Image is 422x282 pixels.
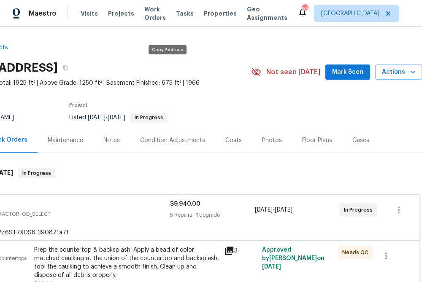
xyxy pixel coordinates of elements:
span: Approved by [PERSON_NAME] on [262,247,325,270]
div: 5 Repairs | 1 Upgrade [170,211,255,219]
span: Actions [382,67,415,78]
span: In Progress [19,169,54,177]
span: - [88,115,125,121]
div: Condition Adjustments [140,136,205,145]
span: [DATE] [88,115,105,121]
span: Tasks [176,11,194,16]
span: In Progress [131,115,167,120]
span: [GEOGRAPHIC_DATA] [321,9,379,18]
span: Work Orders [144,5,166,22]
span: Needs QC [342,248,372,257]
span: - [255,206,292,214]
span: Visits [81,9,98,18]
span: In Progress [344,206,376,214]
span: Properties [204,9,237,18]
div: Costs [225,136,242,145]
span: Projects [108,9,134,18]
div: Floor Plans [302,136,332,145]
div: Notes [103,136,120,145]
div: Photos [262,136,282,145]
span: Listed [69,115,168,121]
span: [DATE] [262,264,281,270]
span: [DATE] [255,207,273,213]
span: Project [69,102,88,107]
div: 92 [302,5,308,13]
span: [DATE] [108,115,125,121]
span: Mark Seen [332,67,363,78]
span: Geo Assignments [247,5,287,22]
div: Cases [352,136,369,145]
button: Actions [375,64,422,80]
span: Not seen [DATE] [266,68,320,76]
div: Prep the countertop & backsplash. Apply a bead of color matched caulking at the union of the coun... [34,246,219,279]
span: Maestro [29,9,57,18]
button: Mark Seen [325,64,370,80]
div: 3 [224,246,257,256]
div: Maintenance [48,136,83,145]
span: [DATE] [275,207,292,213]
span: $9,940.00 [170,201,200,207]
